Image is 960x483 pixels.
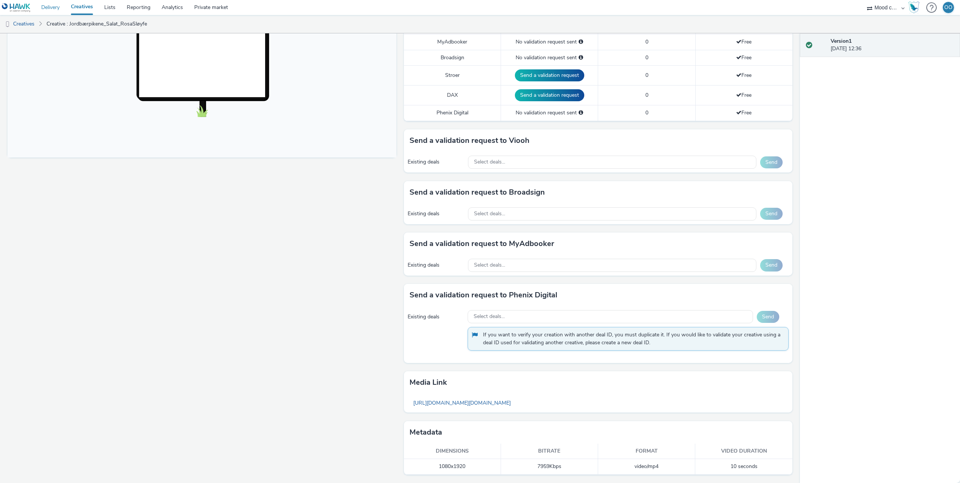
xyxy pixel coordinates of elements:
[908,1,922,13] a: Hawk Academy
[760,156,783,168] button: Send
[4,21,11,28] img: dooh
[404,105,501,121] td: Phenix Digital
[944,2,952,13] div: OO
[908,1,919,13] img: Hawk Academy
[736,38,751,45] span: Free
[736,54,751,61] span: Free
[645,72,648,79] span: 0
[409,427,442,438] h3: Metadata
[579,38,583,46] div: Please select a deal below and click on Send to send a validation request to MyAdbooker.
[474,159,505,165] span: Select deals...
[598,444,695,459] th: Format
[409,289,557,301] h3: Send a validation request to Phenix Digital
[404,459,501,474] td: 1080x1920
[598,459,695,474] td: video/mp4
[404,85,501,105] td: DAX
[505,109,594,117] div: No validation request sent
[760,208,783,220] button: Send
[505,54,594,61] div: No validation request sent
[757,311,779,323] button: Send
[408,313,464,321] div: Existing deals
[736,72,751,79] span: Free
[409,187,545,198] h3: Send a validation request to Broadsign
[645,109,648,116] span: 0
[579,54,583,61] div: Please select a deal below and click on Send to send a validation request to Broadsign.
[474,262,505,268] span: Select deals...
[695,444,792,459] th: Video duration
[404,444,501,459] th: Dimensions
[483,331,781,346] span: If you want to verify your creation with another deal ID, you must duplicate it. If you would lik...
[408,210,465,217] div: Existing deals
[501,459,598,474] td: 7959 Kbps
[404,66,501,85] td: Stroer
[760,259,783,271] button: Send
[831,37,852,45] strong: Version 1
[736,109,751,116] span: Free
[645,38,648,45] span: 0
[408,261,465,269] div: Existing deals
[409,377,447,388] h3: Media link
[404,34,501,50] td: MyAdbooker
[831,37,954,53] div: [DATE] 12:36
[43,15,151,33] a: Creative : Jordbærpikene_Salat_RosaSløyfe
[505,38,594,46] div: No validation request sent
[404,50,501,65] td: Broadsign
[645,91,648,99] span: 0
[515,69,584,81] button: Send a validation request
[408,158,465,166] div: Existing deals
[2,3,31,12] img: undefined Logo
[736,91,751,99] span: Free
[474,313,505,320] span: Select deals...
[409,238,554,249] h3: Send a validation request to MyAdbooker
[645,54,648,61] span: 0
[695,459,792,474] td: 10 seconds
[515,89,584,101] button: Send a validation request
[501,444,598,459] th: Bitrate
[409,396,514,410] a: [URL][DOMAIN_NAME][DOMAIN_NAME]
[579,109,583,117] div: Please select a deal below and click on Send to send a validation request to Phenix Digital.
[409,135,529,146] h3: Send a validation request to Viooh
[474,211,505,217] span: Select deals...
